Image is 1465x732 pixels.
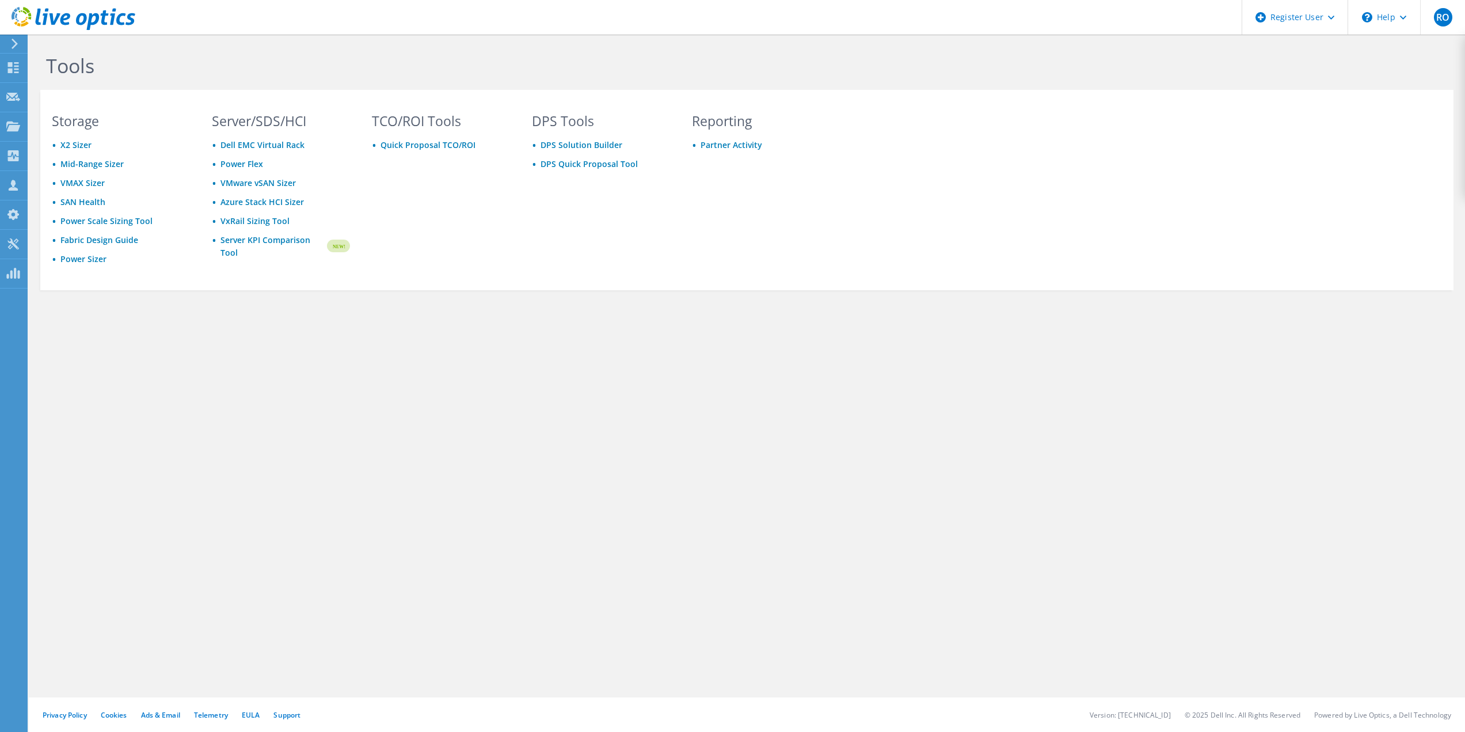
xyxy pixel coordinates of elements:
a: Mid-Range Sizer [60,158,124,169]
h3: TCO/ROI Tools [372,115,510,127]
li: Version: [TECHNICAL_ID] [1090,710,1171,720]
a: DPS Quick Proposal Tool [541,158,638,169]
h3: Server/SDS/HCI [212,115,350,127]
h3: Storage [52,115,190,127]
a: EULA [242,710,260,720]
a: Power Sizer [60,253,106,264]
h1: Tools [46,54,823,78]
a: VMware vSAN Sizer [220,177,296,188]
a: VxRail Sizing Tool [220,215,290,226]
span: RO [1434,8,1452,26]
img: new-badge.svg [325,233,350,260]
a: Quick Proposal TCO/ROI [380,139,475,150]
a: Partner Activity [701,139,762,150]
a: Cookies [101,710,127,720]
a: Support [273,710,300,720]
a: Power Scale Sizing Tool [60,215,153,226]
a: DPS Solution Builder [541,139,622,150]
a: Fabric Design Guide [60,234,138,245]
a: Telemetry [194,710,228,720]
a: VMAX Sizer [60,177,105,188]
a: Privacy Policy [43,710,87,720]
li: © 2025 Dell Inc. All Rights Reserved [1185,710,1300,720]
svg: \n [1362,12,1372,22]
a: Ads & Email [141,710,180,720]
h3: DPS Tools [532,115,670,127]
a: Dell EMC Virtual Rack [220,139,305,150]
h3: Reporting [692,115,830,127]
a: Power Flex [220,158,263,169]
a: Server KPI Comparison Tool [220,234,325,259]
li: Powered by Live Optics, a Dell Technology [1314,710,1451,720]
a: SAN Health [60,196,105,207]
a: X2 Sizer [60,139,92,150]
a: Azure Stack HCI Sizer [220,196,304,207]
